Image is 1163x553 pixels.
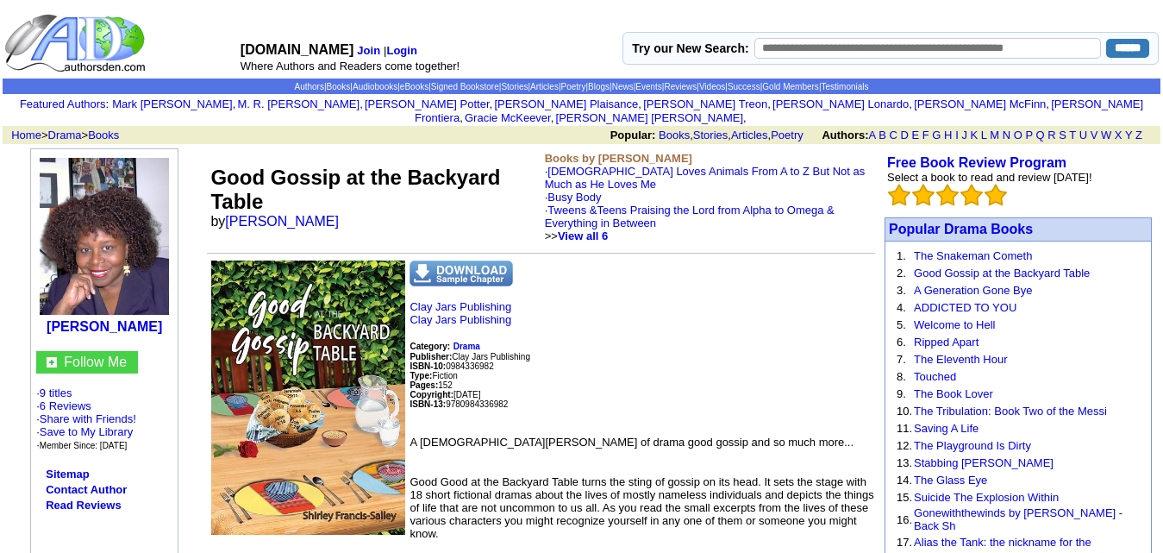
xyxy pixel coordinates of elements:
a: Good Gossip at the Backyard Table [914,267,1090,280]
a: Join [357,44,380,57]
a: Gonewiththewinds by [PERSON_NAME] - Back Sh [914,506,1122,532]
font: 10. [897,405,912,418]
a: M [990,129,999,141]
b: Pages: [410,380,438,390]
font: · [545,204,835,242]
a: S [1059,129,1066,141]
a: B [879,129,886,141]
a: Welcome to Hell [914,318,995,331]
b: [PERSON_NAME] [47,319,162,334]
a: The Snakeman Cometh [914,249,1032,262]
a: Events [635,82,662,91]
a: P [1025,129,1032,141]
font: i [1049,100,1051,110]
font: 7. [897,353,906,366]
font: , , , , , , , , , , [112,97,1143,124]
a: Stories [693,129,728,141]
a: Y [1125,129,1132,141]
font: 6. [897,336,906,349]
img: dnsample.png [410,261,513,286]
font: 17. [897,536,912,549]
a: Login [386,44,416,57]
a: Books [659,129,690,141]
font: 152 [410,380,452,390]
a: Drama [453,339,480,352]
a: R [1047,129,1055,141]
a: eBooks [400,82,428,91]
font: Fiction [410,371,457,380]
a: Books [88,129,119,141]
font: 5. [897,318,906,331]
b: Authors: [822,129,868,141]
b: Books by [PERSON_NAME] [545,152,692,165]
font: i [912,100,914,110]
img: bigemptystars.png [985,184,1007,206]
a: Blogs [588,82,610,91]
a: View all 6 [558,229,608,242]
a: The Glass Eye [914,474,987,487]
font: i [771,100,772,110]
font: A [DEMOGRAPHIC_DATA][PERSON_NAME] of drama good gossip and so much more... [410,436,853,449]
b: Category: [410,342,450,351]
font: · · · [36,412,136,451]
font: >> [545,229,608,242]
label: Try our New Search: [632,41,748,55]
a: Books [327,82,351,91]
font: 12. [897,439,912,452]
a: Articles [530,82,559,91]
a: O [1014,129,1022,141]
a: The Book Lover [914,387,993,400]
a: Follow Me [64,355,127,369]
font: 1. [897,249,906,262]
a: Free Book Review Program [887,155,1066,170]
a: Alias the Tank: the nickname for the [914,536,1091,549]
a: Touched [914,370,956,383]
a: Authors [294,82,323,91]
a: V [1091,129,1098,141]
font: i [553,114,555,123]
font: > > [5,129,119,141]
a: J [961,129,967,141]
font: Clay Jars Publishing [410,352,530,361]
a: Share with Friends! [40,412,136,425]
font: i [641,100,643,110]
font: [DOMAIN_NAME] [241,42,354,57]
a: Save to My Library [40,425,133,438]
a: Popular Drama Books [889,222,1033,236]
a: [DEMOGRAPHIC_DATA] Loves Animals From A to Z But Not as Much as He Loves Me [545,165,866,191]
a: The Tribulation: Book Two of the Messi [914,405,1107,418]
font: i [463,114,465,123]
img: gc.jpg [47,357,57,368]
a: Home [11,129,41,141]
font: 14. [897,474,912,487]
font: Where Authors and Readers come together! [241,60,460,72]
b: ISBN-13: [410,399,446,409]
font: i [363,100,365,110]
font: · [545,165,866,242]
img: See larger image [211,261,405,535]
a: Clay Jars Publishing [410,300,511,313]
b: ISBN-10: [410,361,446,371]
font: Good Gossip at the Backyard Table [210,166,500,213]
a: Gracie McKeever [465,111,551,124]
a: [PERSON_NAME] Plaisance [494,97,638,110]
a: [PERSON_NAME] Frontiera [415,97,1143,124]
font: Select a book to read and review [DATE]! [887,171,1092,184]
a: [PERSON_NAME] McFinn [914,97,1046,110]
font: 3. [897,284,906,297]
span: | | | | | | | | | | | | | | | [294,82,868,91]
a: Reviews [664,82,697,91]
font: 2. [897,267,906,280]
a: Tweens &Teens Praising the Lord from Alpha to Omega & Everything in Between [545,204,835,229]
font: 11. [897,422,912,435]
font: ‎9780984336982 [410,399,508,409]
a: [PERSON_NAME] Potter [365,97,490,110]
a: Ripped Apart [914,336,979,349]
img: logo_ad.gif [4,13,149,73]
font: 13. [897,456,912,469]
a: The Playground Is Dirty [914,439,1031,452]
